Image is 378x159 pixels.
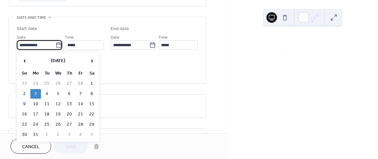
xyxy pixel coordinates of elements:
td: 23 [19,79,30,88]
th: Th [64,69,75,78]
span: Date and time [17,14,46,21]
td: 1 [86,79,97,88]
td: 25 [42,120,52,129]
td: 26 [53,79,63,88]
td: 4 [42,89,52,99]
td: 14 [75,99,86,109]
td: 9 [19,99,30,109]
span: Time [65,34,74,41]
span: Date [111,34,120,41]
td: 15 [86,99,97,109]
td: 19 [53,110,63,119]
div: End date [111,25,129,32]
th: Su [19,69,30,78]
th: Tu [42,69,52,78]
td: 31 [30,130,41,140]
th: Mo [30,69,41,78]
td: 28 [75,120,86,129]
td: 3 [30,89,41,99]
td: 13 [64,99,75,109]
div: Aucun événement à venir [249,63,357,69]
span: › [87,54,97,67]
td: 10 [30,99,41,109]
td: 28 [75,79,86,88]
td: 26 [53,120,63,129]
td: 7 [75,89,86,99]
span: Date [17,34,26,41]
td: 24 [30,79,41,88]
td: 27 [64,79,75,88]
td: 2 [53,130,63,140]
td: 20 [64,110,75,119]
div: Événements à venir [243,35,362,43]
span: ‹ [19,54,29,67]
td: 30 [19,130,30,140]
div: Start date [17,25,37,32]
td: 22 [86,110,97,119]
td: 1 [42,130,52,140]
td: 4 [75,130,86,140]
span: Cancel [22,143,40,150]
td: 17 [30,110,41,119]
td: 8 [86,89,97,99]
td: 5 [86,130,97,140]
td: 23 [19,120,30,129]
td: 25 [42,79,52,88]
td: 27 [64,120,75,129]
td: 11 [42,99,52,109]
td: 16 [19,110,30,119]
td: 24 [30,120,41,129]
td: 21 [75,110,86,119]
span: Time [158,34,168,41]
td: 29 [86,120,97,129]
td: 2 [19,89,30,99]
th: Sa [86,69,97,78]
td: 6 [64,89,75,99]
td: 5 [53,89,63,99]
th: Fr [75,69,86,78]
th: We [53,69,63,78]
button: Cancel [11,139,51,154]
td: 3 [64,130,75,140]
td: 18 [42,110,52,119]
th: [DATE] [30,54,86,68]
td: 12 [53,99,63,109]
